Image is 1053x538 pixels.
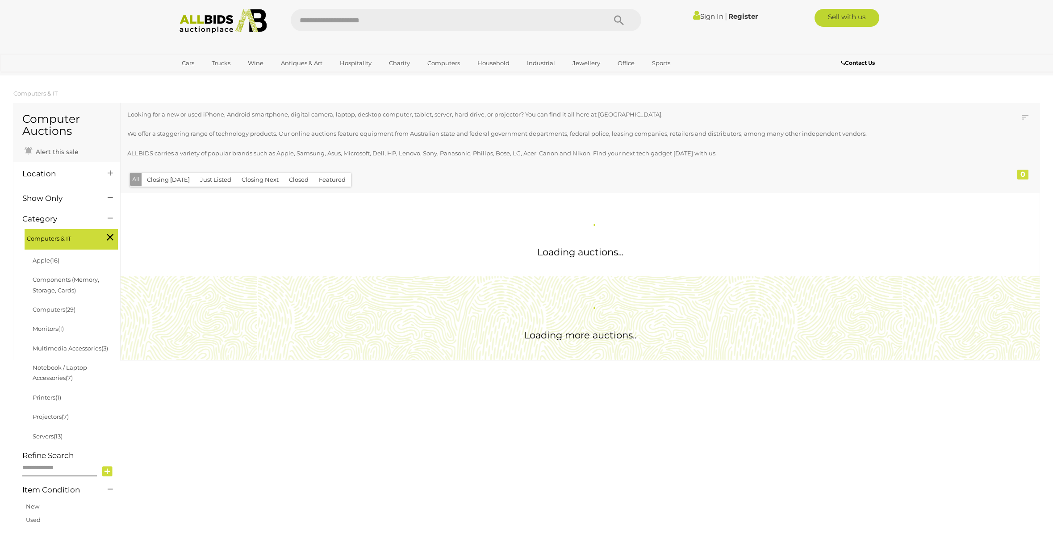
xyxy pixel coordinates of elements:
h1: Computer Auctions [22,113,111,138]
span: Loading auctions... [537,246,623,258]
a: Register [728,12,758,21]
a: Computers & IT [13,90,58,97]
p: Looking for a new or used iPhone, Android smartphone, digital camera, laptop, desktop computer, t... [127,109,951,120]
a: Antiques & Art [275,56,328,71]
a: Computers(29) [33,306,75,313]
span: | [725,11,727,21]
a: Printers(1) [33,394,61,401]
div: 0 [1017,170,1028,179]
a: Contact Us [841,58,877,68]
button: Featured [313,173,351,187]
button: Closing Next [236,173,284,187]
span: (1) [55,394,61,401]
a: Sell with us [815,9,879,27]
span: Alert this sale [33,148,78,156]
a: Jewellery [567,56,606,71]
a: Industrial [521,56,561,71]
span: (7) [66,374,73,381]
span: (1) [58,325,64,332]
a: Monitors(1) [33,325,64,332]
button: Closed [284,173,314,187]
span: (16) [50,257,59,264]
a: Alert this sale [22,144,80,158]
button: Closing [DATE] [142,173,195,187]
a: Servers(13) [33,433,63,440]
a: Hospitality [334,56,377,71]
a: Components (Memory, Storage, Cards) [33,276,99,293]
button: All [130,173,142,186]
h4: Location [22,170,94,178]
a: Wine [242,56,269,71]
a: Used [26,516,41,523]
a: Charity [383,56,416,71]
button: Search [597,9,641,31]
p: ALLBIDS carries a variety of popular brands such as Apple, Samsung, Asus, Microsoft, Dell, HP, Le... [127,148,951,158]
a: Notebook / Laptop Accessories(7) [33,364,87,381]
a: Projectors(7) [33,413,69,420]
a: Trucks [206,56,236,71]
h4: Category [22,215,94,223]
a: New [26,503,39,510]
a: Cars [176,56,200,71]
a: [GEOGRAPHIC_DATA] [176,71,251,85]
span: Loading more auctions.. [524,329,636,341]
span: (3) [101,345,108,352]
a: Multimedia Accessories(3) [33,345,108,352]
a: Office [612,56,640,71]
a: Computers [422,56,466,71]
span: (7) [62,413,69,420]
span: (29) [65,306,75,313]
h4: Show Only [22,194,94,203]
img: Allbids.com.au [175,9,272,33]
b: Contact Us [841,59,875,66]
a: Sign In [693,12,723,21]
span: Computers & IT [27,231,94,244]
h4: Item Condition [22,486,94,494]
span: (13) [54,433,63,440]
button: Just Listed [195,173,237,187]
p: We offer a staggering range of technology products. Our online auctions feature equipment from Au... [127,129,951,139]
a: Household [472,56,515,71]
h4: Refine Search [22,451,118,460]
a: Apple(16) [33,257,59,264]
a: Sports [646,56,676,71]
